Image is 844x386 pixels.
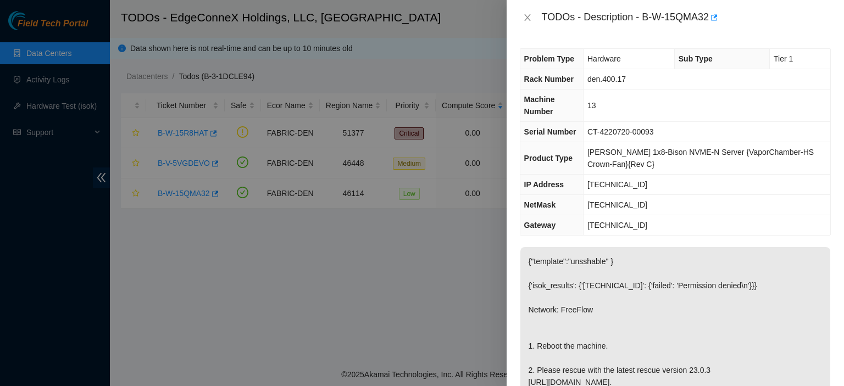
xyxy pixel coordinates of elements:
[524,200,556,209] span: NetMask
[587,180,647,189] span: [TECHNICAL_ID]
[587,54,621,63] span: Hardware
[524,75,574,83] span: Rack Number
[587,148,814,169] span: [PERSON_NAME] 1x8-Bison NVME-N Server {VaporChamber-HS Crown-Fan}{Rev C}
[587,221,647,230] span: [TECHNICAL_ID]
[523,13,532,22] span: close
[524,154,573,163] span: Product Type
[542,9,831,26] div: TODOs - Description - B-W-15QMA32
[524,54,575,63] span: Problem Type
[587,101,596,110] span: 13
[587,127,654,136] span: CT-4220720-00093
[587,75,626,83] span: den.400.17
[774,54,793,63] span: Tier 1
[587,200,647,209] span: [TECHNICAL_ID]
[520,13,535,23] button: Close
[524,127,576,136] span: Serial Number
[524,180,564,189] span: IP Address
[679,54,713,63] span: Sub Type
[524,95,555,116] span: Machine Number
[524,221,556,230] span: Gateway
